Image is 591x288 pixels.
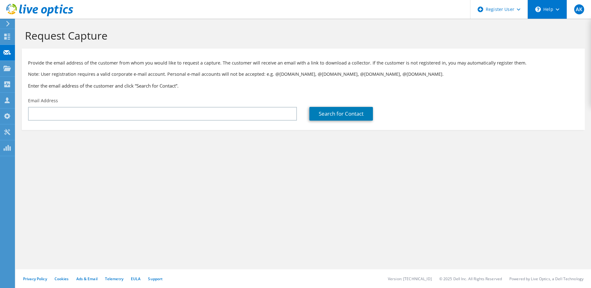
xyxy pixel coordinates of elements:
[28,60,579,66] p: Provide the email address of the customer from whom you would like to request a capture. The cust...
[28,82,579,89] h3: Enter the email address of the customer and click “Search for Contact”.
[535,7,541,12] svg: \n
[439,276,502,281] li: © 2025 Dell Inc. All Rights Reserved
[55,276,69,281] a: Cookies
[148,276,163,281] a: Support
[131,276,141,281] a: EULA
[28,98,58,104] label: Email Address
[23,276,47,281] a: Privacy Policy
[574,4,584,14] span: AK
[105,276,123,281] a: Telemetry
[509,276,584,281] li: Powered by Live Optics, a Dell Technology
[388,276,432,281] li: Version: [TECHNICAL_ID]
[309,107,373,121] a: Search for Contact
[25,29,579,42] h1: Request Capture
[28,71,579,78] p: Note: User registration requires a valid corporate e-mail account. Personal e-mail accounts will ...
[76,276,98,281] a: Ads & Email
